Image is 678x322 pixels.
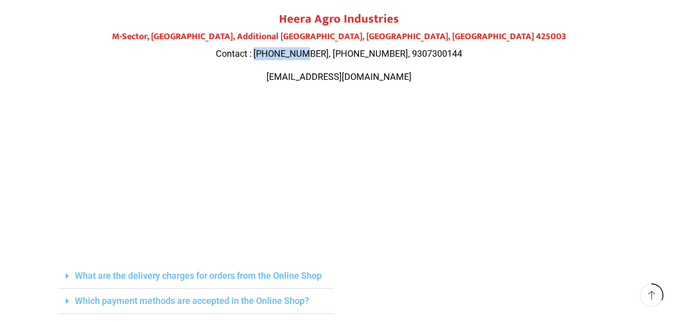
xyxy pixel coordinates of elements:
a: What are the delivery charges for orders from the Online Shop [75,270,322,281]
span: Contact : [PHONE_NUMBER], [PHONE_NUMBER], 9307300144 [216,48,462,59]
strong: Heera Agro Industries [279,9,399,29]
a: Which payment methods are accepted in the Online Shop? [75,295,309,306]
iframe: Plot No.119, M-Sector, Patil Nagar, MIDC, Jalgaon, Maharashtra 425003 [58,103,620,254]
h4: M-Sector, [GEOGRAPHIC_DATA], Additional [GEOGRAPHIC_DATA], [GEOGRAPHIC_DATA], [GEOGRAPHIC_DATA] 4... [58,32,620,43]
div: What are the delivery charges for orders from the Online Shop [58,264,334,289]
span: [EMAIL_ADDRESS][DOMAIN_NAME] [266,71,412,82]
div: Which payment methods are accepted in the Online Shop? [58,289,334,314]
